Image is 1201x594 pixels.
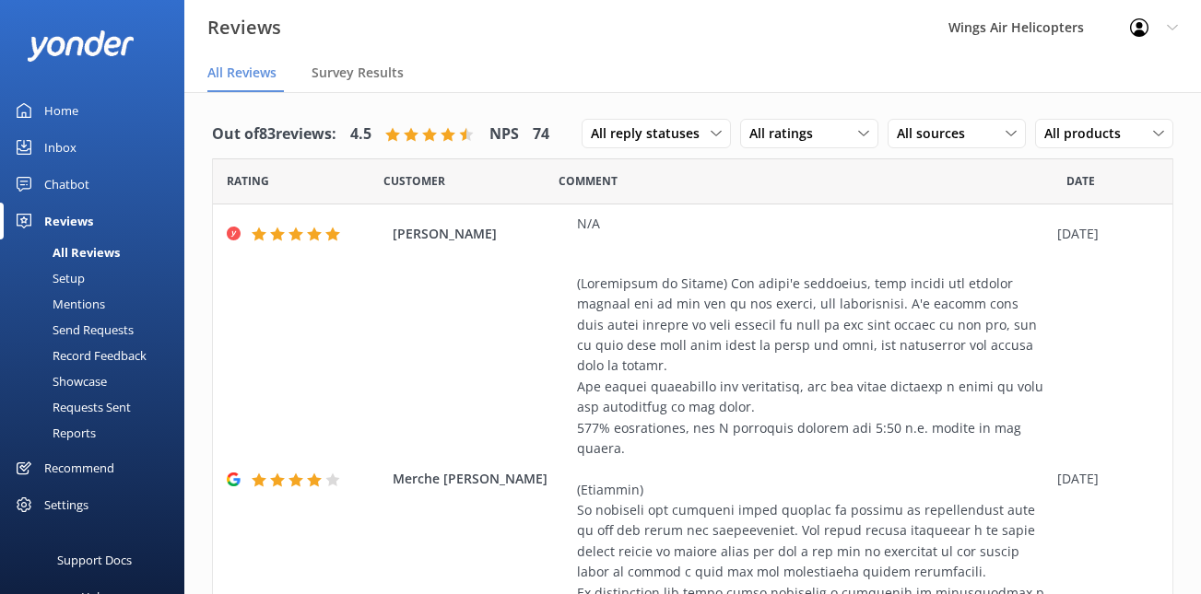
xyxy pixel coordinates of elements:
[28,30,134,61] img: yonder-white-logo.png
[44,486,88,523] div: Settings
[749,123,824,144] span: All ratings
[11,239,184,265] a: All Reviews
[207,64,277,82] span: All Reviews
[11,265,184,291] a: Setup
[227,172,269,190] span: Date
[393,469,568,489] span: Merche [PERSON_NAME]
[11,265,85,291] div: Setup
[44,92,78,129] div: Home
[11,368,184,394] a: Showcase
[350,122,371,146] h4: 4.5
[577,214,1048,234] div: N/A
[212,122,336,146] h4: Out of 83 reviews:
[11,291,184,317] a: Mentions
[44,203,93,239] div: Reviews
[11,317,134,343] div: Send Requests
[11,343,147,368] div: Record Feedback
[44,449,114,486] div: Recommend
[1057,469,1149,489] div: [DATE]
[383,172,445,190] span: Date
[489,122,519,146] h4: NPS
[11,239,120,265] div: All Reviews
[11,420,96,446] div: Reports
[1057,224,1149,244] div: [DATE]
[11,317,184,343] a: Send Requests
[44,129,77,166] div: Inbox
[11,291,105,317] div: Mentions
[207,13,281,42] h3: Reviews
[44,166,89,203] div: Chatbot
[11,394,131,420] div: Requests Sent
[393,224,568,244] span: [PERSON_NAME]
[1066,172,1095,190] span: Date
[533,122,549,146] h4: 74
[1044,123,1132,144] span: All products
[57,542,132,578] div: Support Docs
[11,343,184,368] a: Record Feedback
[897,123,976,144] span: All sources
[11,420,184,446] a: Reports
[559,172,618,190] span: Question
[11,368,107,394] div: Showcase
[312,64,404,82] span: Survey Results
[11,394,184,420] a: Requests Sent
[591,123,711,144] span: All reply statuses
